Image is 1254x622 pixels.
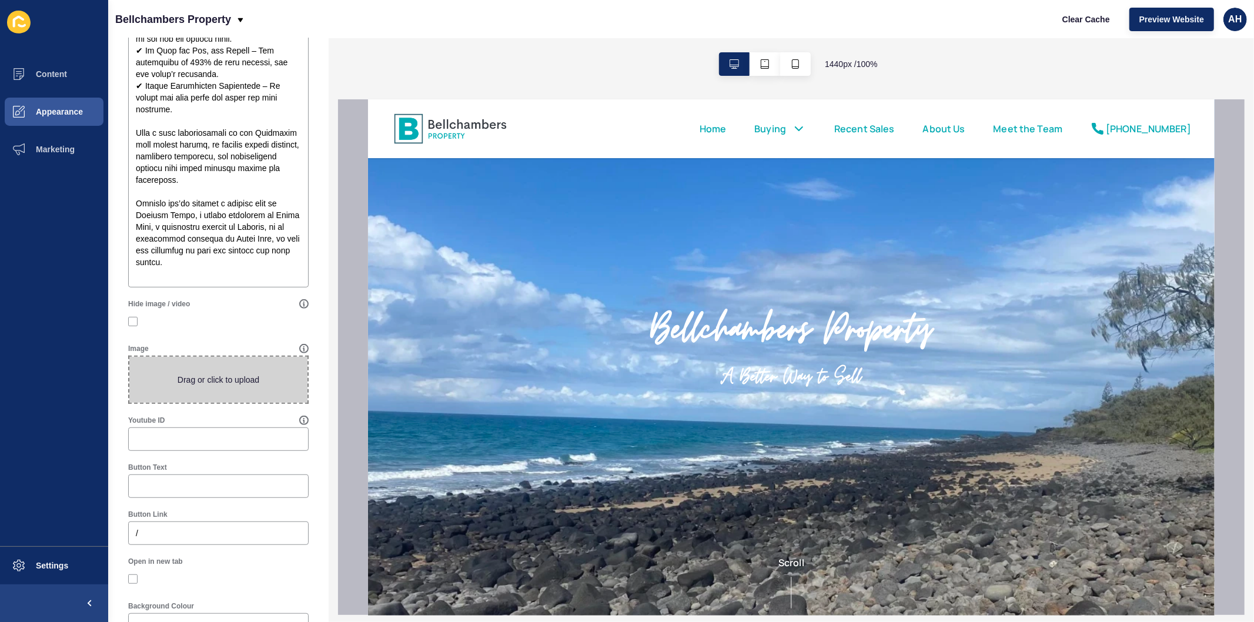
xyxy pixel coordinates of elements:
[128,510,168,519] label: Button Link
[1228,14,1242,25] span: AH
[128,299,190,309] label: Hide image / video
[5,456,842,509] div: Scroll
[128,601,194,611] label: Background Colour
[825,58,878,70] span: 1440 px / 100 %
[332,22,359,36] a: Home
[1129,8,1214,31] button: Preview Website
[1139,14,1204,25] span: Preview Website
[353,269,494,286] h2: A Better Way to Sell
[24,12,141,47] img: Bellchambers Property Logo
[1052,8,1120,31] button: Clear Cache
[1062,14,1110,25] span: Clear Cache
[738,22,823,36] div: [PHONE_NUMBER]
[466,22,527,36] a: Recent Sales
[723,22,823,36] a: [PHONE_NUMBER]
[386,22,418,36] a: Buying
[128,416,165,425] label: Youtube ID
[555,22,597,36] a: About Us
[128,557,183,566] label: Open in new tab
[283,211,564,250] h1: Bellchambers Property
[128,344,149,353] label: Image
[626,22,695,36] a: Meet the Team
[128,463,167,472] label: Button Text
[115,5,231,34] p: Bellchambers Property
